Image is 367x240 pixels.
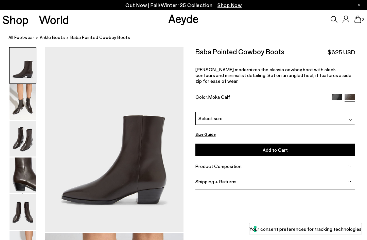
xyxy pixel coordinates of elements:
[361,18,365,21] span: 0
[249,225,362,233] label: Your consent preferences for tracking technologies
[195,163,242,169] span: Product Composition
[348,180,351,183] img: svg%3E
[195,179,237,184] span: Shipping + Returns
[349,118,352,122] img: svg%3E
[8,29,367,47] nav: breadcrumb
[8,34,34,41] a: All Footwear
[348,165,351,168] img: svg%3E
[249,223,362,235] button: Your consent preferences for tracking technologies
[70,34,130,41] span: Baba Pointed Cowboy Boots
[354,16,361,23] a: 0
[40,35,65,40] span: ankle boots
[125,1,242,10] p: Out Now | Fall/Winter ‘25 Collection
[10,194,36,230] img: Baba Pointed Cowboy Boots - Image 5
[10,48,36,83] img: Baba Pointed Cowboy Boots - Image 1
[263,147,288,153] span: Add to Cart
[328,48,355,56] span: $625 USD
[10,121,36,156] img: Baba Pointed Cowboy Boots - Image 3
[217,2,242,8] span: Navigate to /collections/new-in
[39,14,69,25] a: World
[195,144,355,156] button: Add to Cart
[10,84,36,120] img: Baba Pointed Cowboy Boots - Image 2
[2,14,29,25] a: Shop
[198,115,223,122] span: Select size
[168,11,199,25] a: Aeyde
[195,67,355,84] p: [PERSON_NAME] modernizes the classic cowboy boot with sleek contours and minimalist detailing. Se...
[195,47,284,56] h2: Baba Pointed Cowboy Boots
[195,94,327,102] div: Color:
[10,158,36,193] img: Baba Pointed Cowboy Boots - Image 4
[40,34,65,41] a: ankle boots
[195,130,216,139] button: Size Guide
[208,94,230,100] span: Moka Calf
